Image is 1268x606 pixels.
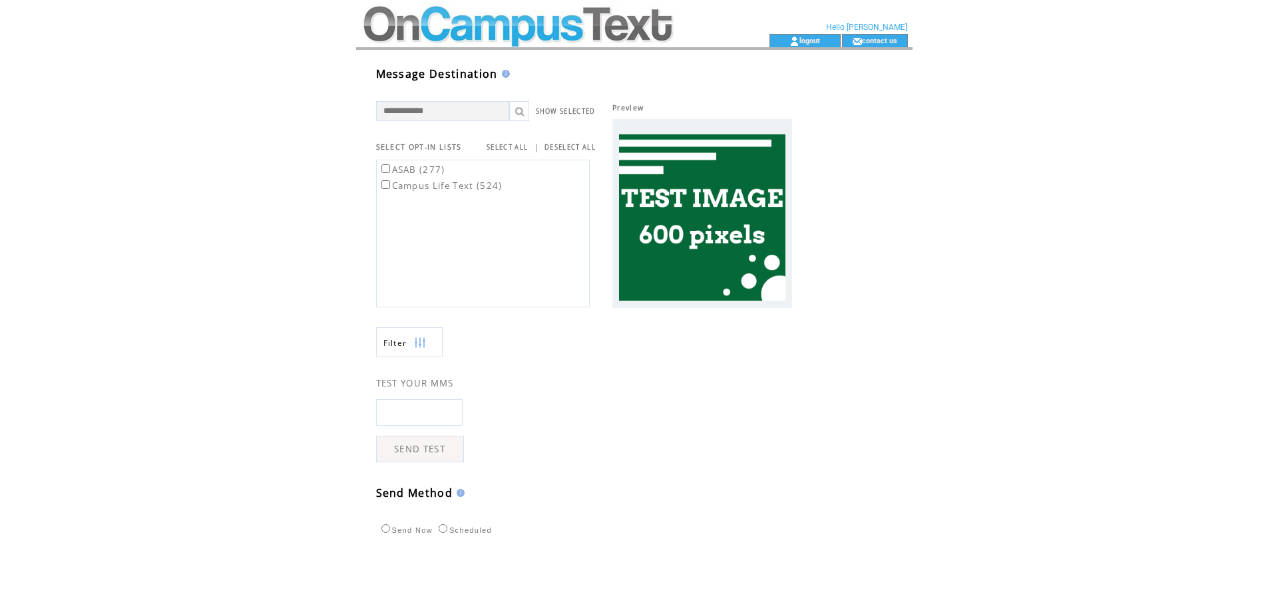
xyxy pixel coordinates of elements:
[378,526,433,534] label: Send Now
[498,70,510,78] img: help.gif
[799,36,820,45] a: logout
[376,486,453,500] span: Send Method
[536,107,596,116] a: SHOW SELECTED
[376,327,443,357] a: Filter
[826,23,907,32] span: Hello [PERSON_NAME]
[379,164,445,176] label: ASAB (277)
[381,524,390,533] input: Send Now
[862,36,897,45] a: contact us
[487,143,528,152] a: SELECT ALL
[414,328,426,358] img: filters.png
[852,36,862,47] img: contact_us_icon.gif
[379,180,503,192] label: Campus Life Text (524)
[383,337,407,349] span: Show filters
[453,489,465,497] img: help.gif
[789,36,799,47] img: account_icon.gif
[381,180,390,189] input: Campus Life Text (524)
[612,103,644,112] span: Preview
[376,377,454,389] span: TEST YOUR MMS
[435,526,492,534] label: Scheduled
[534,141,539,153] span: |
[381,164,390,173] input: ASAB (277)
[439,524,447,533] input: Scheduled
[544,143,596,152] a: DESELECT ALL
[376,436,464,462] a: SEND TEST
[376,67,498,81] span: Message Destination
[376,142,462,152] span: SELECT OPT-IN LISTS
